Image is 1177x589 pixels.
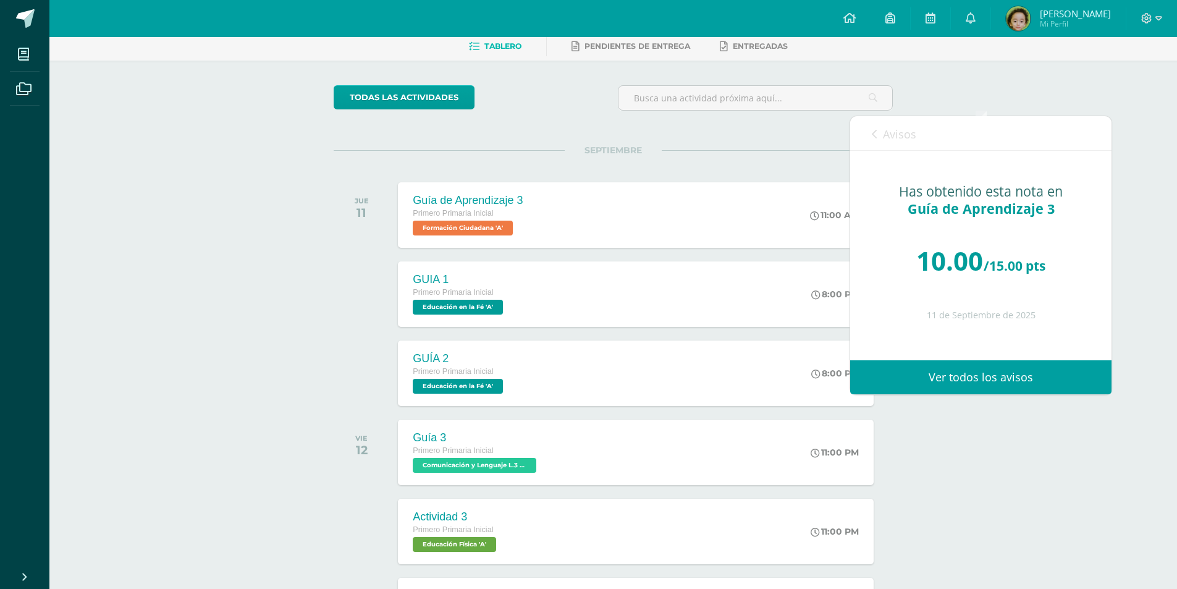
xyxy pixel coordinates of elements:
[413,273,506,286] div: GUIA 1
[720,36,788,56] a: Entregadas
[413,194,523,207] div: Guía de Aprendizaje 3
[811,289,859,300] div: 8:00 PM
[565,145,662,156] span: SEPTIEMBRE
[984,257,1045,274] span: /15.00 pts
[1040,7,1111,20] span: [PERSON_NAME]
[413,288,493,297] span: Primero Primaria Inicial
[413,431,539,444] div: Guía 3
[733,41,788,51] span: Entregadas
[413,300,503,315] span: Educación en la Fé 'A'
[883,127,916,142] span: Avisos
[811,447,859,458] div: 11:00 PM
[572,36,690,56] a: Pendientes de entrega
[916,243,983,278] span: 10.00
[413,537,496,552] span: Educación Física 'A'
[1040,19,1111,29] span: Mi Perfil
[584,41,690,51] span: Pendientes de entrega
[413,209,493,218] span: Primero Primaria Inicial
[469,36,521,56] a: Tablero
[413,221,513,235] span: Formación Ciudadana 'A'
[355,205,369,220] div: 11
[413,379,503,394] span: Educación en la Fé 'A'
[413,525,493,534] span: Primero Primaria Inicial
[334,85,475,109] a: todas las Actividades
[908,200,1055,218] span: Guía de Aprendizaje 3
[413,367,493,376] span: Primero Primaria Inicial
[413,511,499,523] div: Actividad 3
[850,360,1112,394] a: Ver todos los avisos
[811,368,859,379] div: 8:00 PM
[811,526,859,537] div: 11:00 PM
[413,352,506,365] div: GUÍA 2
[413,458,536,473] span: Comunicación y Lenguaje L.3 (Inglés y Laboratorio) 'A'
[413,446,493,455] span: Primero Primaria Inicial
[618,86,892,110] input: Busca una actividad próxima aquí...
[355,197,369,205] div: JUE
[1006,6,1031,31] img: 7ff98a0830c70c559754390acf6849e5.png
[875,310,1087,321] div: 11 de Septiembre de 2025
[810,210,859,221] div: 11:00 AM
[875,183,1087,218] div: Has obtenido esta nota en
[355,443,368,457] div: 12
[355,434,368,443] div: VIE
[484,41,521,51] span: Tablero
